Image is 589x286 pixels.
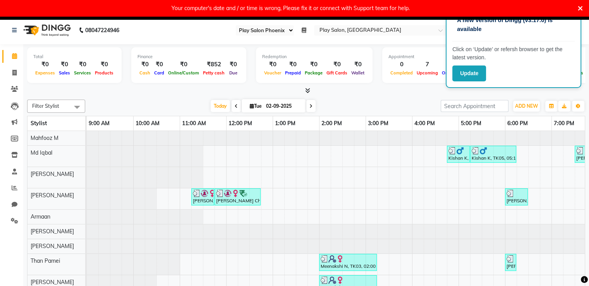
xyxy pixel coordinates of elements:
[459,118,483,129] a: 5:00 PM
[349,60,366,69] div: ₹0
[457,16,570,33] p: A new version of Dingg (v3.17.0) is available
[211,100,230,112] span: Today
[452,45,575,62] p: Click on ‘Update’ or refersh browser to get the latest version.
[506,190,527,204] div: [PERSON_NAME], TK02, 06:00 PM-06:30 PM, Hair Cut Men (Senior stylist)
[57,60,72,69] div: ₹0
[33,70,57,76] span: Expenses
[262,70,283,76] span: Voucher
[441,100,508,112] input: Search Appointment
[166,70,201,76] span: Online/Custom
[152,70,166,76] span: Card
[325,60,349,69] div: ₹0
[303,70,325,76] span: Package
[57,70,72,76] span: Sales
[137,60,152,69] div: ₹0
[72,60,93,69] div: ₹0
[31,228,74,235] span: [PERSON_NAME]
[166,60,201,69] div: ₹0
[180,118,208,129] a: 11:00 AM
[388,60,415,69] div: 0
[201,60,227,69] div: ₹852
[33,60,57,69] div: ₹0
[262,60,283,69] div: ₹0
[388,53,484,60] div: Appointment
[262,53,366,60] div: Redemption
[215,190,260,204] div: [PERSON_NAME] Ch, TK01, 11:45 AM-12:45 PM, Hair Cut [DEMOGRAPHIC_DATA] (Head Stylist)
[20,19,73,41] img: logo
[448,147,469,162] div: Kishan K, TK05, 04:45 PM-05:15 PM, [PERSON_NAME] Shaping
[32,103,59,109] span: Filter Stylist
[227,118,254,129] a: 12:00 PM
[172,3,410,13] div: Your computer's date and / or time is wrong, Please fix it or connect with Support team for help.
[366,118,390,129] a: 3:00 PM
[31,279,74,286] span: [PERSON_NAME]
[505,118,530,129] a: 6:00 PM
[31,149,52,156] span: Md Iqbal
[31,257,60,264] span: Than Pamei
[93,60,115,69] div: ₹0
[227,70,239,76] span: Due
[349,70,366,76] span: Wallet
[412,118,437,129] a: 4:00 PM
[93,70,115,76] span: Products
[471,147,515,162] div: Kishan K, TK05, 05:15 PM-06:15 PM, ULTIMATE BESPOKE HAIR AND SCALP RITUAL - 90 MIN Men
[31,171,74,177] span: [PERSON_NAME]
[31,120,47,127] span: Stylist
[515,103,538,109] span: ADD NEW
[192,190,213,204] div: [PERSON_NAME] Ch, TK01, 11:15 AM-11:45 AM, FUSIO-DOSE PLUS RITUAL- 30 MIN
[552,118,576,129] a: 7:00 PM
[152,60,166,69] div: ₹0
[33,53,115,60] div: Total
[31,192,74,199] span: [PERSON_NAME]
[283,70,303,76] span: Prepaid
[325,70,349,76] span: Gift Cards
[134,118,161,129] a: 10:00 AM
[303,60,325,69] div: ₹0
[415,70,440,76] span: Upcoming
[31,213,50,220] span: Armaan
[440,70,462,76] span: Ongoing
[319,118,344,129] a: 2:00 PM
[72,70,93,76] span: Services
[31,134,58,141] span: Mahfooz M
[137,53,240,60] div: Finance
[264,100,302,112] input: 2025-09-02
[85,19,119,41] b: 08047224946
[87,118,112,129] a: 9:00 AM
[320,255,376,270] div: Meenakshi N, TK03, 02:00 PM-03:15 PM, Advanced [GEOGRAPHIC_DATA]
[415,60,440,69] div: 7
[31,243,74,250] span: [PERSON_NAME]
[201,70,227,76] span: Petty cash
[137,70,152,76] span: Cash
[388,70,415,76] span: Completed
[248,103,264,109] span: Tue
[506,255,515,270] div: [PERSON_NAME], TK02, 06:00 PM-06:15 PM, Threading-Eye Brow Shaping
[440,60,462,69] div: 0
[227,60,240,69] div: ₹0
[513,101,540,112] button: ADD NEW
[452,65,486,81] button: Update
[283,60,303,69] div: ₹0
[273,118,297,129] a: 1:00 PM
